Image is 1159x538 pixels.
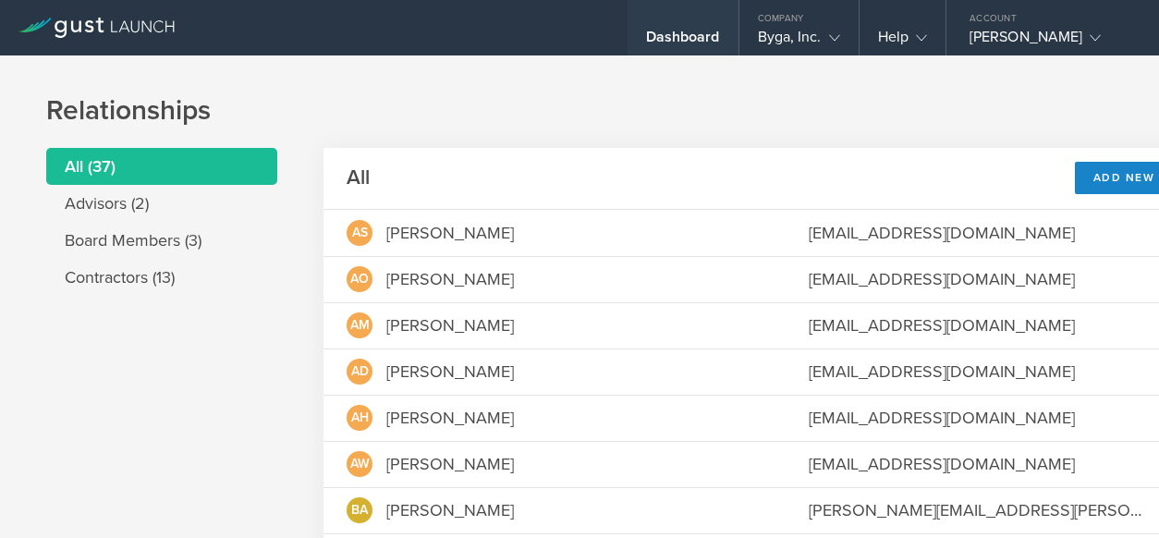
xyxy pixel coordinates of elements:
li: Contractors (13) [46,259,277,296]
div: [PERSON_NAME] [386,313,514,337]
span: AD [351,365,369,378]
div: [EMAIL_ADDRESS][DOMAIN_NAME] [809,221,1145,245]
span: AO [350,273,369,286]
div: [PERSON_NAME] [970,28,1127,55]
h2: All [347,165,370,191]
iframe: Chat Widget [1067,449,1159,538]
div: [PERSON_NAME] [386,406,514,430]
span: BA [351,504,368,517]
div: [EMAIL_ADDRESS][DOMAIN_NAME] [809,360,1145,384]
div: [PERSON_NAME][EMAIL_ADDRESS][PERSON_NAME][DOMAIN_NAME] [809,498,1145,522]
div: Byga, Inc. [758,28,840,55]
div: [EMAIL_ADDRESS][DOMAIN_NAME] [809,406,1145,430]
span: AS [352,226,368,239]
div: [PERSON_NAME] [386,452,514,476]
div: [PERSON_NAME] [386,221,514,245]
div: [PERSON_NAME] [386,360,514,384]
span: AH [351,411,369,424]
li: Board Members (3) [46,222,277,259]
span: AM [350,319,370,332]
h1: Relationships [46,92,1113,129]
div: [EMAIL_ADDRESS][DOMAIN_NAME] [809,313,1145,337]
div: [PERSON_NAME] [386,498,514,522]
div: [PERSON_NAME] [386,267,514,291]
div: Dashboard [646,28,720,55]
span: AW [350,458,370,471]
li: Advisors (2) [46,185,277,222]
div: Help [878,28,927,55]
div: [EMAIL_ADDRESS][DOMAIN_NAME] [809,267,1145,291]
div: [EMAIL_ADDRESS][DOMAIN_NAME] [809,452,1145,476]
li: All (37) [46,148,277,185]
